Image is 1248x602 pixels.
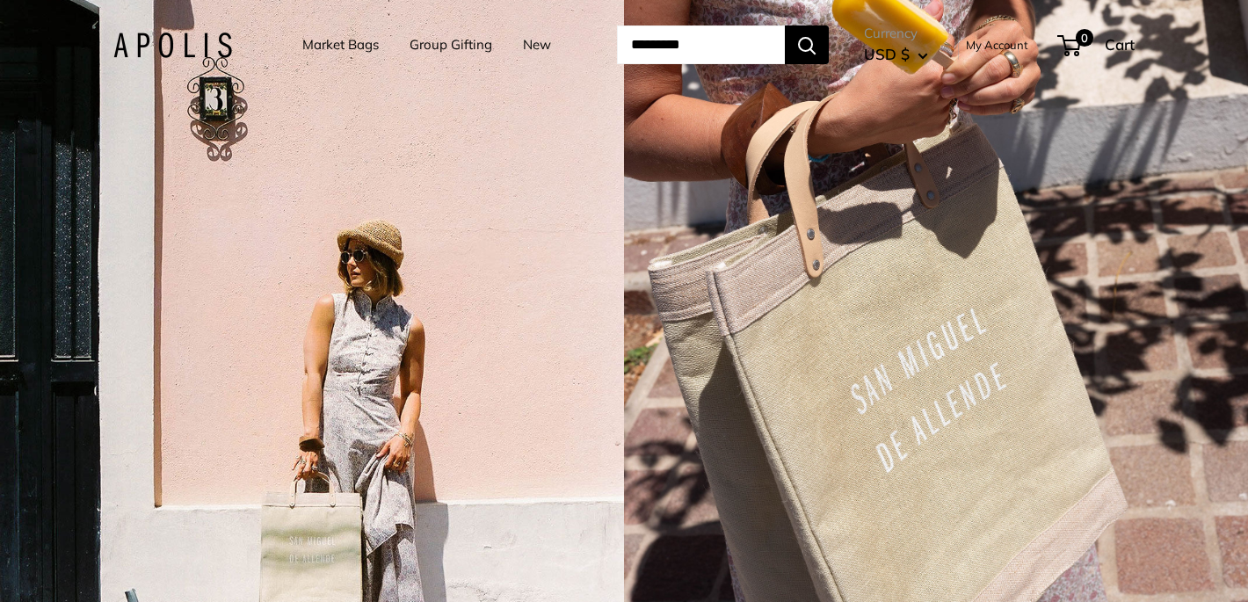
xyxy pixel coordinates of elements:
button: Search [785,25,829,64]
a: 0 Cart [1059,31,1135,59]
a: Market Bags [302,33,379,57]
a: New [523,33,551,57]
img: Apolis [113,33,232,58]
a: Group Gifting [410,33,492,57]
button: USD $ [864,40,928,69]
span: 0 [1076,29,1093,47]
span: Cart [1105,35,1135,54]
span: Currency [864,21,928,46]
a: My Account [966,34,1028,55]
input: Search... [617,25,785,64]
span: USD $ [864,45,910,63]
